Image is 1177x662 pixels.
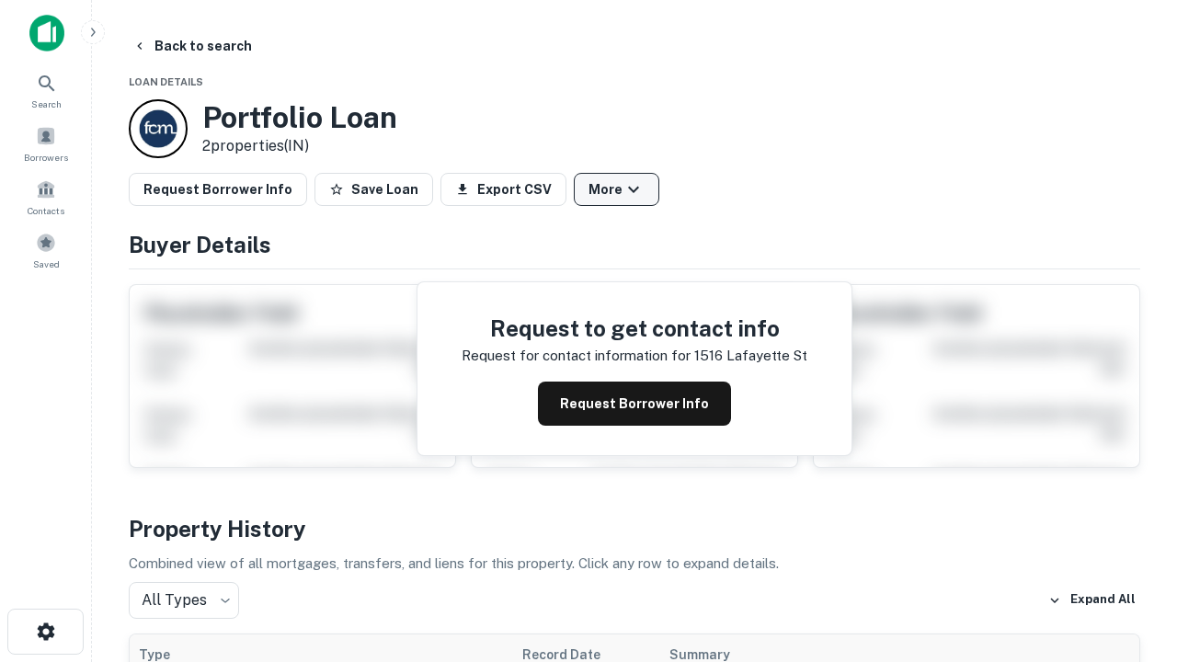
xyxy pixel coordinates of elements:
span: Contacts [28,203,64,218]
span: Saved [33,257,60,271]
span: Loan Details [129,76,203,87]
p: 1516 lafayette st [694,345,807,367]
p: Combined view of all mortgages, transfers, and liens for this property. Click any row to expand d... [129,553,1140,575]
a: Saved [6,225,86,275]
a: Search [6,65,86,115]
button: Request Borrower Info [129,173,307,206]
button: Export CSV [440,173,566,206]
h4: Request to get contact info [462,312,807,345]
p: Request for contact information for [462,345,691,367]
button: Expand All [1044,587,1140,614]
p: 2 properties (IN) [202,135,397,157]
span: Search [31,97,62,111]
span: Borrowers [24,150,68,165]
button: Request Borrower Info [538,382,731,426]
a: Borrowers [6,119,86,168]
iframe: Chat Widget [1085,515,1177,603]
h3: Portfolio Loan [202,100,397,135]
button: Back to search [125,29,259,63]
img: capitalize-icon.png [29,15,64,51]
a: Contacts [6,172,86,222]
h4: Property History [129,512,1140,545]
button: More [574,173,659,206]
div: All Types [129,582,239,619]
button: Save Loan [314,173,433,206]
h4: Buyer Details [129,228,1140,261]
